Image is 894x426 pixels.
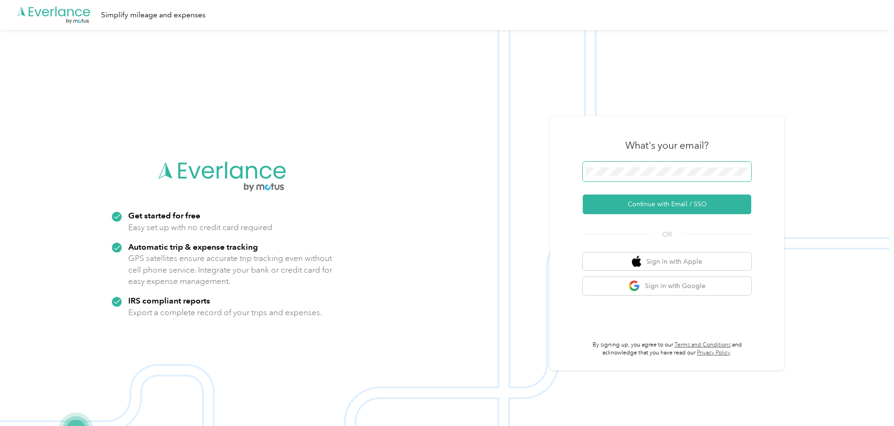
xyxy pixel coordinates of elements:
[625,139,709,152] h3: What's your email?
[583,253,751,271] button: apple logoSign in with Apple
[128,242,258,252] strong: Automatic trip & expense tracking
[697,349,730,356] a: Privacy Policy
[128,210,200,220] strong: Get started for free
[583,341,751,357] p: By signing up, you agree to our and acknowledge that you have read our .
[629,280,640,292] img: google logo
[128,253,333,287] p: GPS satellites ensure accurate trip tracking even without cell phone service. Integrate your bank...
[583,195,751,214] button: Continue with Email / SSO
[583,277,751,295] button: google logoSign in with Google
[674,341,731,348] a: Terms and Conditions
[101,9,205,21] div: Simplify mileage and expenses
[632,256,641,267] img: apple logo
[128,307,322,318] p: Export a complete record of your trips and expenses.
[128,222,272,233] p: Easy set up with no credit card required
[651,230,683,239] span: OR
[128,296,210,305] strong: IRS compliant reports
